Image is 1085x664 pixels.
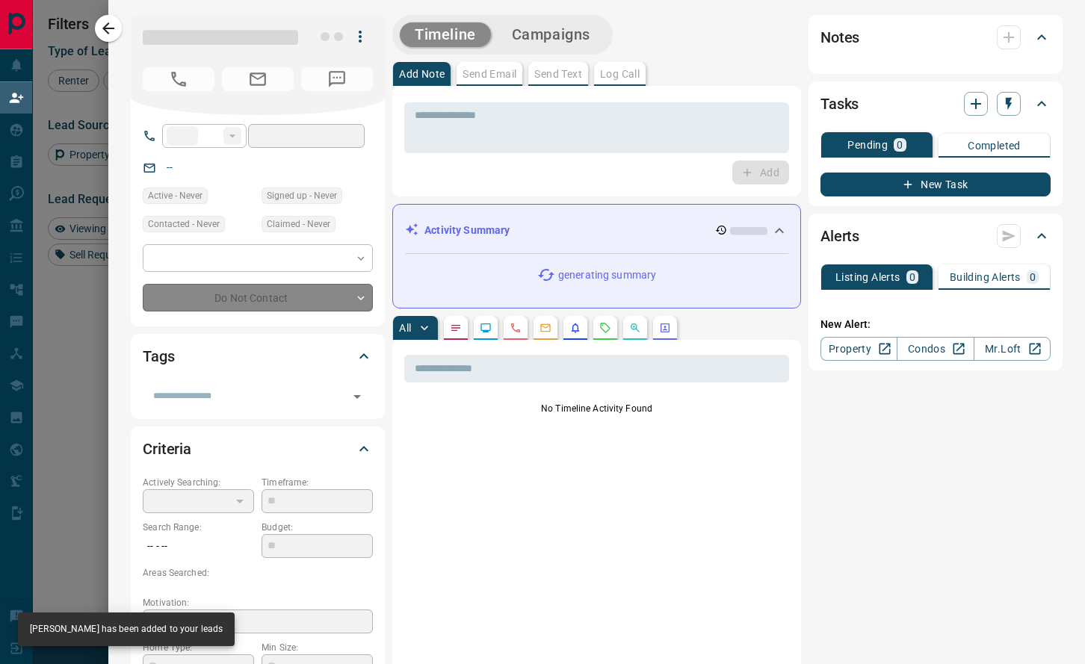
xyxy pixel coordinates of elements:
[404,402,789,415] p: No Timeline Activity Found
[262,641,373,654] p: Min Size:
[267,217,330,232] span: Claimed - Never
[143,338,373,374] div: Tags
[820,25,859,49] h2: Notes
[143,641,254,654] p: Home Type:
[399,323,411,333] p: All
[820,19,1051,55] div: Notes
[143,476,254,489] p: Actively Searching:
[143,437,191,461] h2: Criteria
[974,337,1051,361] a: Mr.Loft
[599,322,611,334] svg: Requests
[262,521,373,534] p: Budget:
[820,317,1051,332] p: New Alert:
[909,272,915,282] p: 0
[399,69,445,79] p: Add Note
[143,521,254,534] p: Search Range:
[148,217,220,232] span: Contacted - Never
[143,566,373,580] p: Areas Searched:
[143,284,373,311] div: Do Not Contact
[820,173,1051,196] button: New Task
[897,140,903,150] p: 0
[569,322,581,334] svg: Listing Alerts
[968,140,1021,151] p: Completed
[405,217,788,244] div: Activity Summary
[450,322,462,334] svg: Notes
[897,337,974,361] a: Condos
[262,476,373,489] p: Timeframe:
[267,188,337,203] span: Signed up - Never
[820,86,1051,122] div: Tasks
[167,161,173,173] a: --
[497,22,605,47] button: Campaigns
[143,596,373,609] p: Motivation:
[510,322,522,334] svg: Calls
[143,534,254,559] p: -- - --
[148,188,203,203] span: Active - Never
[950,272,1021,282] p: Building Alerts
[143,344,174,368] h2: Tags
[835,272,900,282] p: Listing Alerts
[820,337,897,361] a: Property
[540,322,551,334] svg: Emails
[820,218,1051,254] div: Alerts
[30,617,223,642] div: [PERSON_NAME] has been added to your leads
[400,22,491,47] button: Timeline
[143,431,373,467] div: Criteria
[659,322,671,334] svg: Agent Actions
[222,67,294,91] span: No Email
[847,140,888,150] p: Pending
[347,386,368,407] button: Open
[480,322,492,334] svg: Lead Browsing Activity
[629,322,641,334] svg: Opportunities
[558,267,656,283] p: generating summary
[143,67,214,91] span: No Number
[424,223,510,238] p: Activity Summary
[1030,272,1036,282] p: 0
[820,224,859,248] h2: Alerts
[820,92,859,116] h2: Tasks
[301,67,373,91] span: No Number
